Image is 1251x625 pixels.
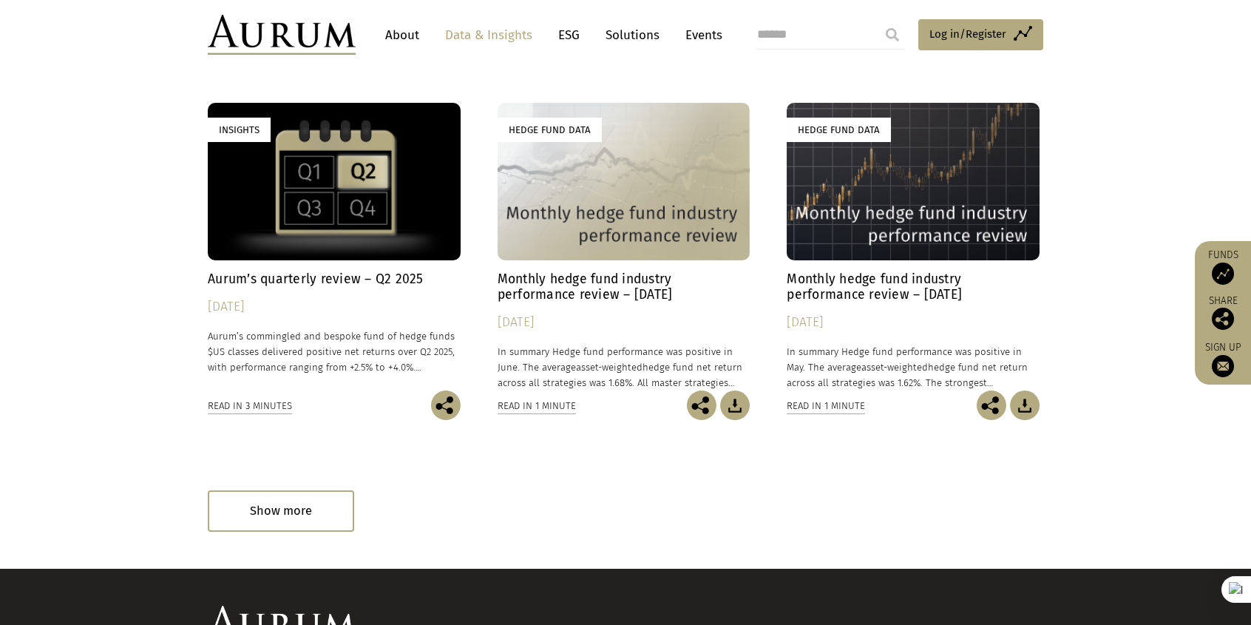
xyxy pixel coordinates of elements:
h4: Aurum’s quarterly review – Q2 2025 [208,271,461,287]
h4: Monthly hedge fund industry performance review – [DATE] [498,271,750,303]
p: In summary Hedge fund performance was positive in May. The average hedge fund net return across a... [787,344,1040,391]
a: Log in/Register [918,19,1043,50]
img: Aurum [208,15,356,55]
img: Download Article [720,391,750,420]
a: Hedge Fund Data Monthly hedge fund industry performance review – [DATE] [DATE] In summary Hedge f... [787,103,1040,391]
div: Share [1202,296,1244,330]
div: Show more [208,490,354,531]
img: Access Funds [1212,263,1234,285]
img: Share this post [687,391,716,420]
a: Insights Aurum’s quarterly review – Q2 2025 [DATE] Aurum’s commingled and bespoke fund of hedge f... [208,103,461,391]
p: Aurum’s commingled and bespoke fund of hedge funds $US classes delivered positive net returns ove... [208,328,461,375]
img: Share this post [1212,308,1234,330]
img: Share this post [431,391,461,420]
div: Hedge Fund Data [498,118,602,142]
div: Insights [208,118,271,142]
div: [DATE] [498,312,750,333]
span: asset-weighted [576,362,643,373]
a: Data & Insights [438,21,540,49]
a: ESG [551,21,587,49]
div: [DATE] [787,312,1040,333]
a: Hedge Fund Data Monthly hedge fund industry performance review – [DATE] [DATE] In summary Hedge f... [498,103,750,391]
span: asset-weighted [861,362,928,373]
div: Hedge Fund Data [787,118,891,142]
span: Log in/Register [929,25,1006,43]
a: Sign up [1202,341,1244,377]
a: Events [678,21,722,49]
a: Funds [1202,249,1244,285]
img: Sign up to our newsletter [1212,355,1234,377]
div: Read in 3 minutes [208,398,292,414]
img: Share this post [977,391,1006,420]
input: Submit [878,20,907,50]
img: Download Article [1010,391,1040,420]
div: Read in 1 minute [787,398,865,414]
p: In summary Hedge fund performance was positive in June. The average hedge fund net return across ... [498,344,750,391]
h4: Monthly hedge fund industry performance review – [DATE] [787,271,1040,303]
a: Solutions [598,21,667,49]
div: Read in 1 minute [498,398,576,414]
div: [DATE] [208,297,461,317]
a: About [378,21,427,49]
